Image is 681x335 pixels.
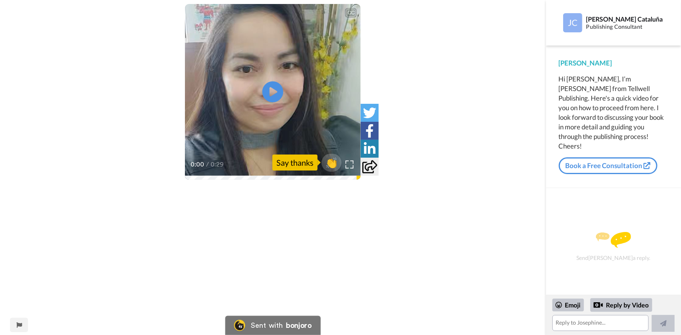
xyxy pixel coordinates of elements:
span: / [206,160,209,169]
a: Bonjoro LogoSent withbonjoro [225,316,320,335]
span: 0:29 [210,160,224,169]
div: [PERSON_NAME] [559,58,668,68]
div: Emoji [552,299,584,311]
div: bonjoro [286,322,312,329]
img: Bonjoro Logo [234,320,245,331]
img: Full screen [345,161,353,168]
img: Profile Image [563,13,582,32]
div: Send [PERSON_NAME] a reply. [557,202,670,291]
div: Sent with [251,322,283,329]
div: Reply by Video [594,300,603,310]
div: Publishing Consultant [586,24,668,30]
span: 0:00 [191,160,204,169]
a: Book a Free Consultation [559,157,657,174]
span: 👏 [322,156,341,169]
button: 👏 [322,154,341,172]
div: Reply by Video [590,298,652,312]
div: CC [346,9,356,17]
div: [PERSON_NAME] Cataluña [586,15,668,23]
img: message.svg [596,232,631,248]
div: Say thanks [272,155,318,170]
div: Hi [PERSON_NAME], I’m [PERSON_NAME] from Tellwell Publishing. Here's a quick video for you on how... [559,74,668,151]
